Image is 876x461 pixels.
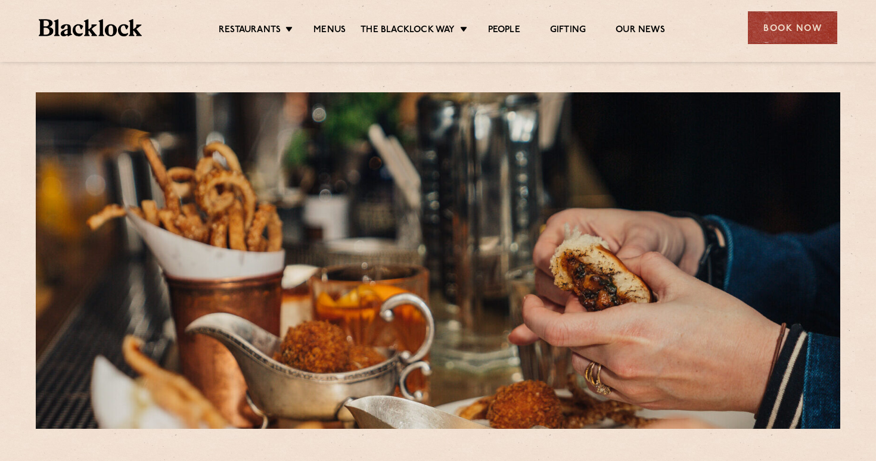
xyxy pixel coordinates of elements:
[488,24,520,38] a: People
[313,24,346,38] a: Menus
[616,24,665,38] a: Our News
[361,24,455,38] a: The Blacklock Way
[39,19,142,36] img: BL_Textured_Logo-footer-cropped.svg
[748,11,837,44] div: Book Now
[219,24,281,38] a: Restaurants
[550,24,586,38] a: Gifting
